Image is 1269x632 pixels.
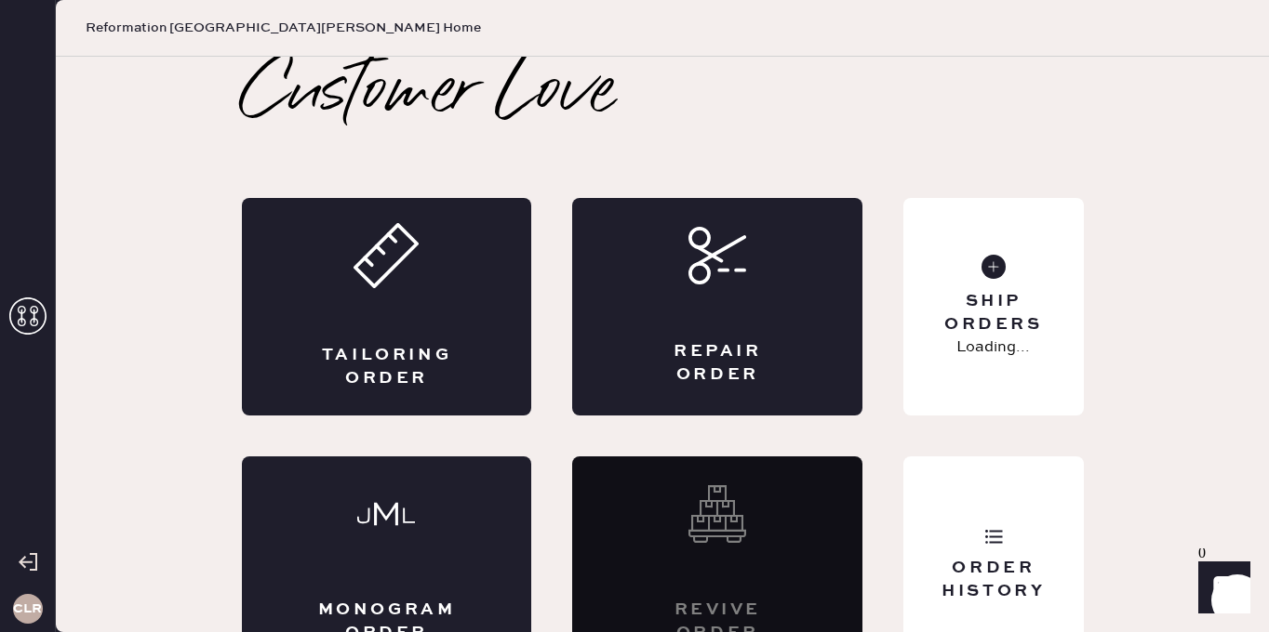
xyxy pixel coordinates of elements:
[918,557,1068,603] div: Order History
[316,344,458,390] div: Tailoring Order
[956,336,1030,359] p: Loading...
[1181,548,1261,628] iframe: Front Chat
[13,602,42,615] h3: CLR
[647,340,788,387] div: Repair Order
[242,57,615,131] h2: Customer Love
[86,19,481,37] span: Reformation [GEOGRAPHIC_DATA][PERSON_NAME] Home
[918,290,1068,336] div: Ship Orders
